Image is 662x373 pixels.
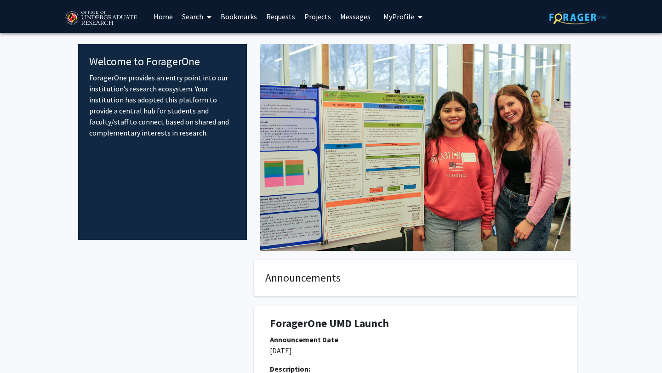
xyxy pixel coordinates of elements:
h4: Announcements [265,271,565,285]
p: ForagerOne provides an entry point into our institution’s research ecosystem. Your institution ha... [89,72,236,138]
a: Home [149,0,177,33]
a: Projects [300,0,336,33]
a: Bookmarks [216,0,262,33]
a: Search [177,0,216,33]
h4: Welcome to ForagerOne [89,55,236,68]
p: [DATE] [270,345,561,356]
a: Messages [336,0,375,33]
img: ForagerOne Logo [549,10,607,24]
img: Cover Image [260,44,571,251]
h1: ForagerOne UMD Launch [270,317,561,330]
span: My Profile [383,12,414,21]
a: Requests [262,0,300,33]
img: University of Maryland Logo [62,7,140,30]
div: Announcement Date [270,334,561,345]
iframe: Chat [7,332,39,366]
